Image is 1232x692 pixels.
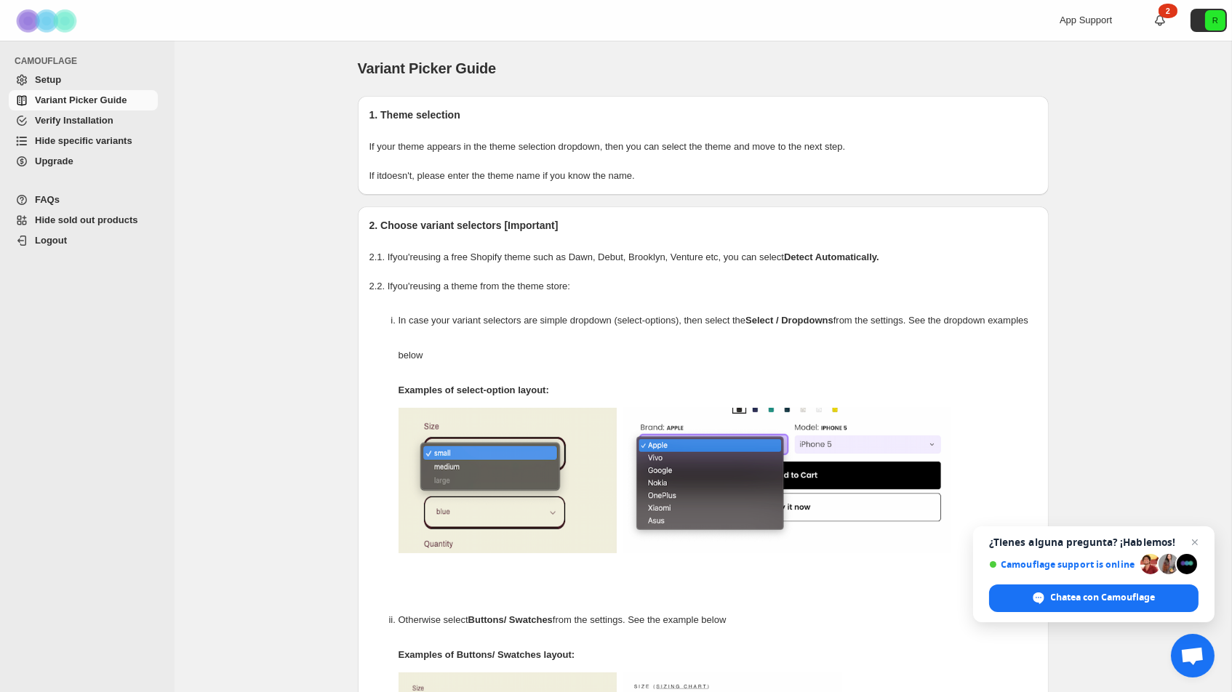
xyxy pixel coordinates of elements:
[745,315,833,326] strong: Select / Dropdowns
[1186,534,1204,551] span: Cerrar el chat
[35,235,67,246] span: Logout
[369,250,1037,265] p: 2.1. If you're using a free Shopify theme such as Dawn, Debut, Brooklyn, Venture etc, you can select
[9,131,158,151] a: Hide specific variants
[35,156,73,166] span: Upgrade
[35,115,113,126] span: Verify Installation
[35,214,138,225] span: Hide sold out products
[15,55,164,67] span: CAMOUFLAGE
[1191,9,1227,32] button: Avatar with initials R
[9,110,158,131] a: Verify Installation
[1159,4,1177,18] div: 2
[1205,10,1225,31] span: Avatar with initials R
[399,408,617,553] img: camouflage-select-options
[989,536,1199,548] span: ¿Tienes alguna pregunta? ¡Hablemos!
[9,151,158,172] a: Upgrade
[369,169,1037,183] p: If it doesn't , please enter the theme name if you know the name.
[35,135,132,146] span: Hide specific variants
[9,70,158,90] a: Setup
[1051,591,1156,604] span: Chatea con Camouflage
[399,303,1037,373] p: In case your variant selectors are simple dropdown (select-options), then select the from the set...
[9,90,158,110] a: Variant Picker Guide
[399,649,575,660] strong: Examples of Buttons/ Swatches layout:
[369,108,1037,122] h2: 1. Theme selection
[1060,15,1112,25] span: App Support
[989,559,1135,570] span: Camouflage support is online
[35,94,127,105] span: Variant Picker Guide
[1153,13,1167,28] a: 2
[369,140,1037,154] p: If your theme appears in the theme selection dropdown, then you can select the theme and move to ...
[369,218,1037,233] h2: 2. Choose variant selectors [Important]
[358,60,497,76] span: Variant Picker Guide
[9,230,158,251] a: Logout
[399,385,549,395] strong: Examples of select-option layout:
[468,614,553,625] strong: Buttons/ Swatches
[624,408,951,553] img: camouflage-select-options-2
[35,74,61,85] span: Setup
[989,584,1199,612] div: Chatea con Camouflage
[784,252,879,262] strong: Detect Automatically.
[399,603,1037,637] p: Otherwise select from the settings. See the example below
[12,1,84,41] img: Camouflage
[9,210,158,230] a: Hide sold out products
[35,194,60,205] span: FAQs
[1171,634,1215,677] div: Chat abierto
[9,190,158,210] a: FAQs
[369,279,1037,294] p: 2.2. If you're using a theme from the theme store:
[1212,16,1218,25] text: R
